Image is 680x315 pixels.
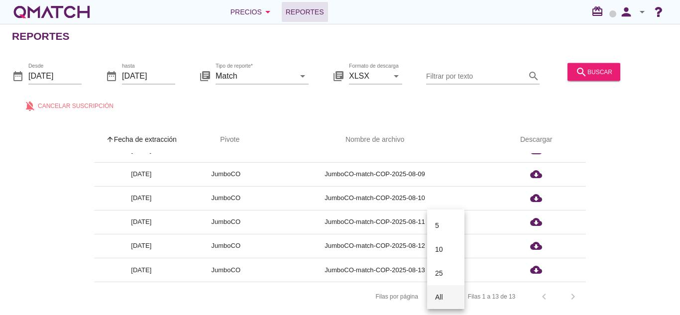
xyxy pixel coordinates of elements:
[189,234,263,258] td: JumboCO
[567,63,620,81] button: buscar
[189,258,263,282] td: JumboCO
[486,126,586,154] th: Descargar: Not sorted.
[282,2,328,22] a: Reportes
[263,210,486,234] td: JumboCO-match-COP-2025-08-11
[94,162,189,186] td: [DATE]
[106,70,117,82] i: date_range
[263,186,486,210] td: JumboCO-match-COP-2025-08-10
[426,68,526,84] input: Filtrar por texto
[435,291,456,303] div: All
[16,97,121,114] button: Cancelar suscripción
[276,282,449,311] div: Filas por página
[189,126,263,154] th: Pivote: Not sorted. Activate to sort ascending.
[94,258,189,282] td: [DATE]
[94,234,189,258] td: [DATE]
[263,234,486,258] td: JumboCO-match-COP-2025-08-12
[333,70,344,82] i: library_books
[263,126,486,154] th: Nombre de archivo: Not sorted.
[230,6,274,18] div: Precios
[12,2,92,22] a: white-qmatch-logo
[575,66,612,78] div: buscar
[189,162,263,186] td: JumboCO
[38,101,113,110] span: Cancelar suscripción
[28,68,82,84] input: Desde
[530,264,542,276] i: cloud_download
[106,135,114,143] i: arrow_upward
[435,243,456,255] div: 10
[263,258,486,282] td: JumboCO-match-COP-2025-08-13
[94,210,189,234] td: [DATE]
[189,210,263,234] td: JumboCO
[530,168,542,180] i: cloud_download
[528,70,540,82] i: search
[199,70,211,82] i: library_books
[435,219,456,231] div: 5
[297,70,309,82] i: arrow_drop_down
[530,240,542,252] i: cloud_download
[636,6,648,18] i: arrow_drop_down
[94,186,189,210] td: [DATE]
[390,70,402,82] i: arrow_drop_down
[530,216,542,228] i: cloud_download
[263,162,486,186] td: JumboCO-match-COP-2025-08-09
[286,6,324,18] span: Reportes
[435,267,456,279] div: 25
[189,186,263,210] td: JumboCO
[12,28,70,44] h2: Reportes
[122,68,175,84] input: hasta
[530,192,542,204] i: cloud_download
[591,5,607,17] i: redeem
[262,6,274,18] i: arrow_drop_down
[12,70,24,82] i: date_range
[94,126,189,154] th: Fecha de extracción: Sorted ascending. Activate to sort descending.
[616,5,636,19] i: person
[216,68,295,84] input: Tipo de reporte*
[349,68,388,84] input: Formato de descarga
[575,66,587,78] i: search
[468,292,515,301] div: Filas 1 a 13 de 13
[24,100,38,111] i: notifications_off
[223,2,282,22] button: Precios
